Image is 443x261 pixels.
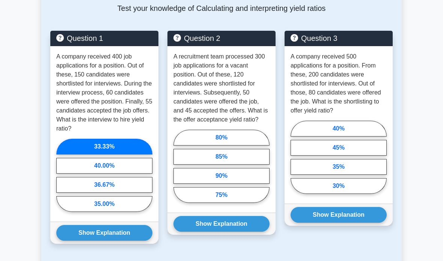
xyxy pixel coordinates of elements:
h5: Question 1 [56,34,152,43]
label: 33.33% [56,139,152,154]
label: 45% [291,140,387,156]
label: 35% [291,159,387,175]
p: A recruitment team processed 300 job applications for a vacant position. Out of these, 120 candid... [173,52,270,124]
label: 40.00% [56,158,152,174]
label: 30% [291,178,387,194]
p: Test your knowledge of Calculating and interpreting yield ratios [50,4,393,13]
label: 35.00% [56,196,152,212]
label: 36.67% [56,177,152,193]
p: A company received 500 applications for a position. From these, 200 candidates were shortlisted f... [291,52,387,115]
h5: Question 2 [173,34,270,43]
label: 85% [173,149,270,165]
label: 80% [173,130,270,145]
h5: Question 3 [291,34,387,43]
label: 75% [173,187,270,203]
button: Show Explanation [291,207,387,223]
label: 40% [291,121,387,136]
button: Show Explanation [173,216,270,232]
label: 90% [173,168,270,184]
p: A company received 400 job applications for a position. Out of these, 150 candidates were shortli... [56,52,152,133]
button: Show Explanation [56,225,152,241]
